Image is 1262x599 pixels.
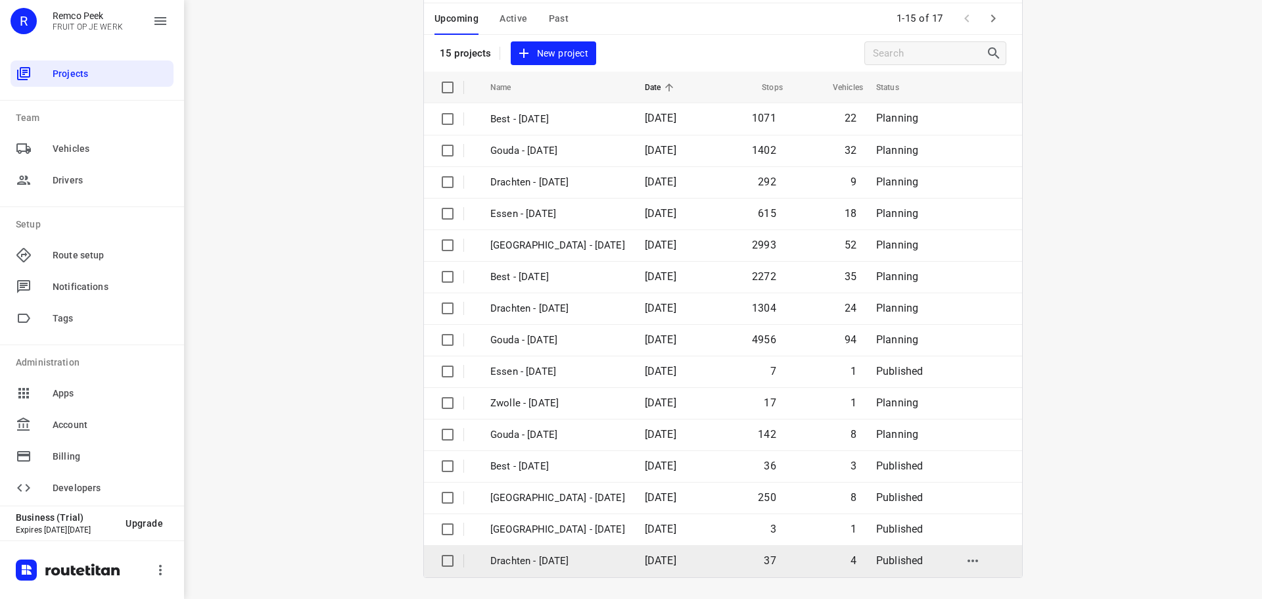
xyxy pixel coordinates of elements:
span: Drivers [53,174,168,187]
p: Business (Trial) [16,512,115,523]
span: Published [876,554,923,567]
span: Stops [745,80,783,95]
span: 1 [851,523,856,535]
span: Planning [876,239,918,251]
span: Planning [876,302,918,314]
div: Drivers [11,167,174,193]
span: 94 [845,333,856,346]
span: Previous Page [954,5,980,32]
span: [DATE] [645,333,676,346]
span: Projects [53,67,168,81]
p: Best - Monday [490,270,625,285]
span: Next Page [980,5,1006,32]
p: Setup [16,218,174,231]
p: Drachten - Monday [490,301,625,316]
p: Team [16,111,174,125]
span: 35 [845,270,856,283]
span: 1304 [752,302,776,314]
p: Drachten - [DATE] [490,554,625,569]
span: Planning [876,396,918,409]
span: Account [53,418,168,432]
span: Published [876,523,923,535]
span: Published [876,365,923,377]
span: New project [519,45,588,62]
button: Upgrade [115,512,174,535]
span: [DATE] [645,302,676,314]
span: 17 [764,396,776,409]
span: 615 [758,207,776,220]
p: FRUIT OP JE WERK [53,22,123,32]
span: 292 [758,176,776,188]
span: Planning [876,428,918,441]
p: Zwolle - Friday [490,396,625,411]
span: 9 [851,176,856,188]
p: Zwolle - Monday [490,238,625,253]
div: Notifications [11,274,174,300]
div: Account [11,412,174,438]
span: 24 [845,302,856,314]
p: Administration [16,356,174,370]
span: [DATE] [645,365,676,377]
p: 15 projects [440,47,492,59]
span: 36 [764,460,776,472]
span: Planning [876,176,918,188]
span: [DATE] [645,144,676,156]
div: R [11,8,37,34]
span: Published [876,491,923,504]
p: Best - Friday [490,459,625,474]
span: 1402 [752,144,776,156]
div: Billing [11,443,174,469]
span: 2272 [752,270,776,283]
button: New project [511,41,596,66]
span: [DATE] [645,523,676,535]
span: Planning [876,270,918,283]
span: Name [490,80,528,95]
span: [DATE] [645,112,676,124]
span: [DATE] [645,428,676,441]
span: Apps [53,387,168,400]
span: Planning [876,112,918,124]
span: 3 [770,523,776,535]
p: Essen - Friday [490,364,625,379]
span: 37 [764,554,776,567]
span: Vehicles [816,80,863,95]
span: Tags [53,312,168,325]
span: [DATE] [645,239,676,251]
span: Planning [876,207,918,220]
span: Past [549,11,569,27]
span: [DATE] [645,176,676,188]
span: Developers [53,481,168,495]
span: 250 [758,491,776,504]
span: Notifications [53,280,168,294]
span: Status [876,80,916,95]
p: Best - Wednesday [490,112,625,127]
span: 18 [845,207,856,220]
p: Drachten - Tuesday [490,175,625,190]
span: 8 [851,491,856,504]
div: Tags [11,305,174,331]
span: Planning [876,333,918,346]
p: Remco Peek [53,11,123,21]
p: Zwolle - Thursday [490,491,625,506]
span: 22 [845,112,856,124]
span: Planning [876,144,918,156]
input: Search projects [873,43,986,64]
span: Date [645,80,678,95]
p: Gouda - Monday [490,333,625,348]
p: Gouda - Tuesday [490,143,625,158]
span: 1071 [752,112,776,124]
p: Antwerpen - Thursday [490,522,625,537]
span: 2993 [752,239,776,251]
span: 7 [770,365,776,377]
span: [DATE] [645,460,676,472]
span: 3 [851,460,856,472]
div: Search [986,45,1006,61]
span: 8 [851,428,856,441]
span: Vehicles [53,142,168,156]
span: Upcoming [434,11,479,27]
div: Vehicles [11,135,174,162]
span: [DATE] [645,396,676,409]
div: Apps [11,380,174,406]
span: [DATE] [645,270,676,283]
span: 4 [851,554,856,567]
